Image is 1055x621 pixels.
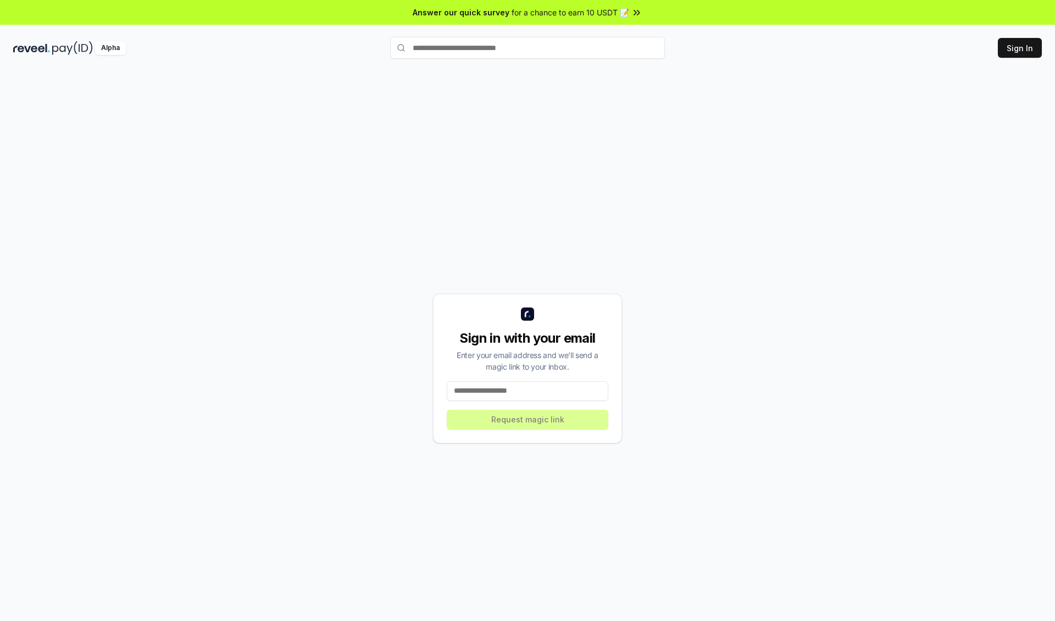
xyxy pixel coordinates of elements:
span: for a chance to earn 10 USDT 📝 [512,7,629,18]
img: logo_small [521,307,534,321]
span: Answer our quick survey [413,7,509,18]
div: Alpha [95,41,126,55]
div: Sign in with your email [447,329,608,347]
div: Enter your email address and we’ll send a magic link to your inbox. [447,349,608,372]
img: reveel_dark [13,41,50,55]
button: Sign In [998,38,1042,58]
img: pay_id [52,41,93,55]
